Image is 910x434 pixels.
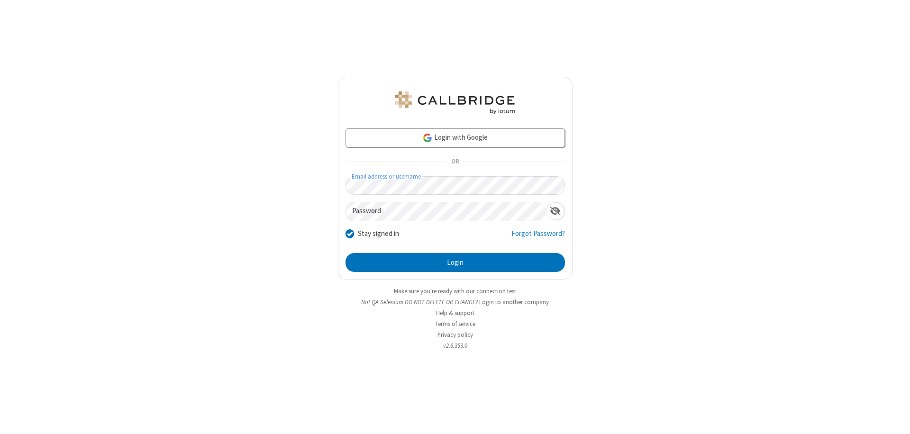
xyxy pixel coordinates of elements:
span: OR [447,155,463,169]
input: Email address or username [346,176,565,195]
li: Not QA Selenium DO NOT DELETE OR CHANGE? [338,298,573,307]
a: Forgot Password? [511,228,565,246]
a: Login with Google [346,128,565,147]
img: QA Selenium DO NOT DELETE OR CHANGE [393,91,517,114]
div: Show password [546,202,564,220]
input: Password [346,202,546,221]
a: Help & support [436,309,474,317]
label: Stay signed in [358,228,399,239]
a: Make sure you're ready with our connection test [394,287,516,295]
button: Login to another company [479,298,549,307]
a: Terms of service [435,320,475,328]
button: Login [346,253,565,272]
a: Privacy policy [437,331,473,339]
li: v2.6.353.0 [338,341,573,350]
img: google-icon.png [422,133,433,143]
